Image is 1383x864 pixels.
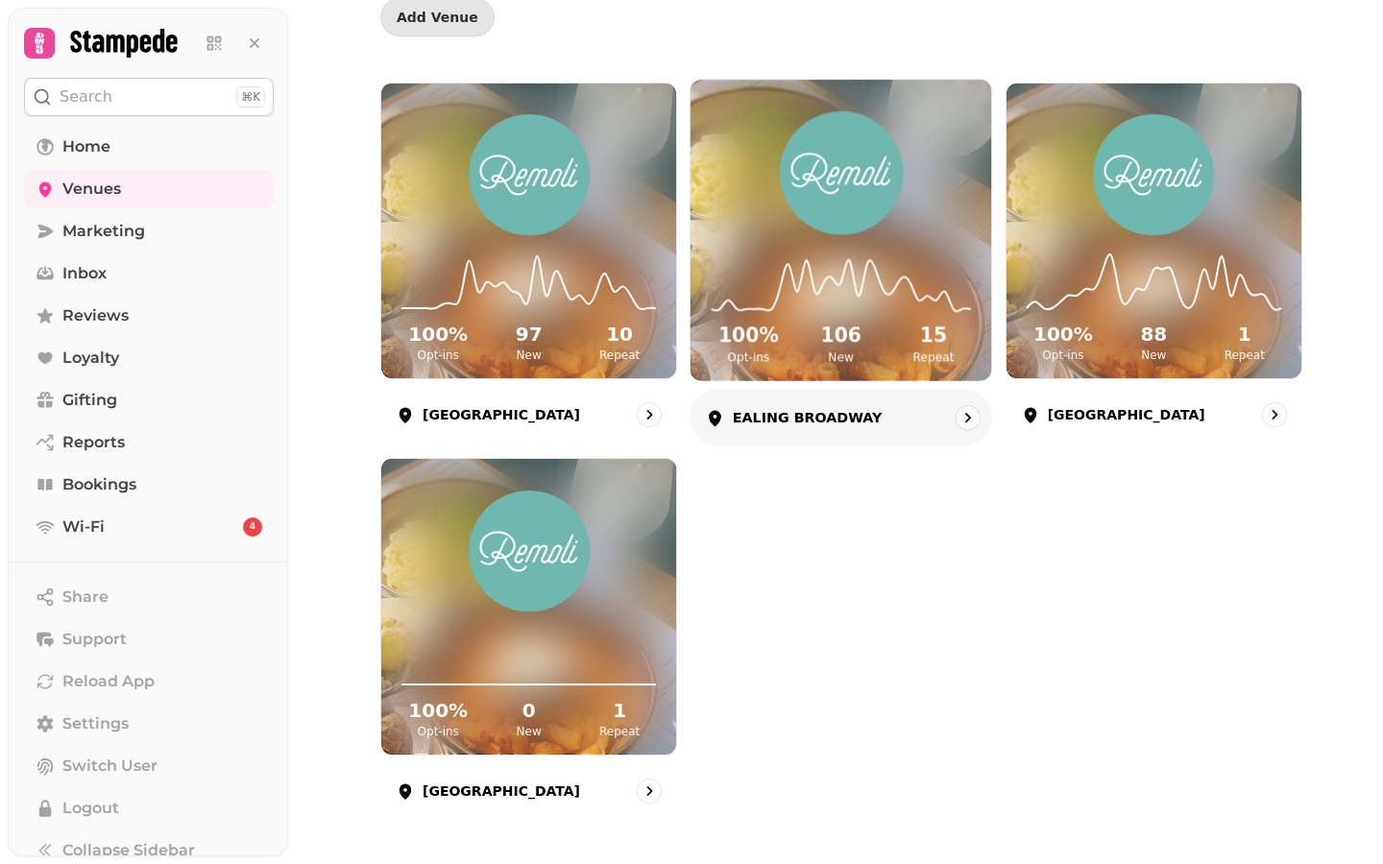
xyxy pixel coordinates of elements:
button: Logout [24,789,274,828]
p: [GEOGRAPHIC_DATA] [423,781,580,801]
span: Share [62,586,109,609]
button: Share [24,578,274,616]
span: Settings [62,712,129,735]
span: Venues [62,178,121,201]
a: WEMBLEY PARKWEMBLEY PARK100%Opt-ins88New1Repeat[GEOGRAPHIC_DATA] [1006,83,1302,443]
p: [GEOGRAPHIC_DATA] [423,405,580,424]
h2: 88 [1112,321,1195,348]
span: Marketing [62,220,145,243]
a: Loyalty [24,339,274,377]
a: BROMLEY SOUTHBROMLEY SOUTH100%Opt-ins97New10Repeat[GEOGRAPHIC_DATA] [380,83,677,443]
h2: 100 % [1022,321,1104,348]
p: Opt-ins [1022,348,1104,363]
a: EALING BROADWAYEALING BROADWAY100%Opt-ins106New15RepeatEALING BROADWAY [690,79,993,446]
p: Repeat [578,724,661,739]
h2: 100 % [397,321,479,348]
div: ⌘K [236,86,265,108]
svg: go to [640,781,659,801]
p: Opt-ins [707,349,791,365]
p: New [1112,348,1195,363]
a: Settings [24,705,274,743]
button: Switch User [24,747,274,785]
p: EALING BROADWAY [733,408,883,427]
p: Repeat [1203,348,1286,363]
span: Reports [62,431,125,454]
p: Repeat [578,348,661,363]
a: Wi-Fi4 [24,508,274,546]
span: Support [62,628,127,651]
h2: 0 [487,697,570,724]
svg: go to [958,408,978,427]
p: Opt-ins [397,348,479,363]
span: Reload App [62,670,155,693]
span: Inbox [62,262,107,285]
a: Marketing [24,212,274,251]
span: Loyalty [62,347,119,370]
h2: 15 [891,323,976,350]
a: Home [24,128,274,166]
h2: 106 [799,323,884,350]
p: New [799,349,884,365]
p: New [487,348,570,363]
h2: 100 % [707,323,791,350]
img: WEMBLEY PARK [1043,113,1265,236]
span: Home [62,135,110,158]
p: Repeat [891,349,976,365]
span: Logout [62,797,119,820]
a: Reports [24,423,274,462]
svg: go to [640,405,659,424]
span: Wi-Fi [62,516,105,539]
h2: 97 [487,321,570,348]
img: BROMLEY SOUTH [418,113,639,236]
img: EALING BROADWAY [728,110,954,236]
a: Venues [24,170,274,208]
p: [GEOGRAPHIC_DATA] [1048,405,1205,424]
a: WESTFIELD STRATFORDWESTFIELD STRATFORD100%Opt-ins0New1Repeat[GEOGRAPHIC_DATA] [380,458,677,818]
span: Gifting [62,389,117,412]
a: Inbox [24,254,274,293]
span: Bookings [62,473,136,496]
img: WESTFIELD STRATFORD [418,490,639,612]
p: Search [60,85,112,108]
button: Reload App [24,662,274,701]
h2: 1 [1203,321,1286,348]
h2: 100 % [397,697,479,724]
button: Search⌘K [24,78,274,116]
button: Support [24,620,274,659]
a: Reviews [24,297,274,335]
a: Bookings [24,466,274,504]
span: Collapse Sidebar [62,839,195,862]
a: Gifting [24,381,274,420]
h2: 10 [578,321,661,348]
p: Opt-ins [397,724,479,739]
p: New [487,724,570,739]
svg: go to [1265,405,1284,424]
span: Add Venue [397,11,478,24]
span: Switch User [62,755,158,778]
span: 4 [250,520,255,534]
span: Reviews [62,304,129,327]
h2: 1 [578,697,661,724]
